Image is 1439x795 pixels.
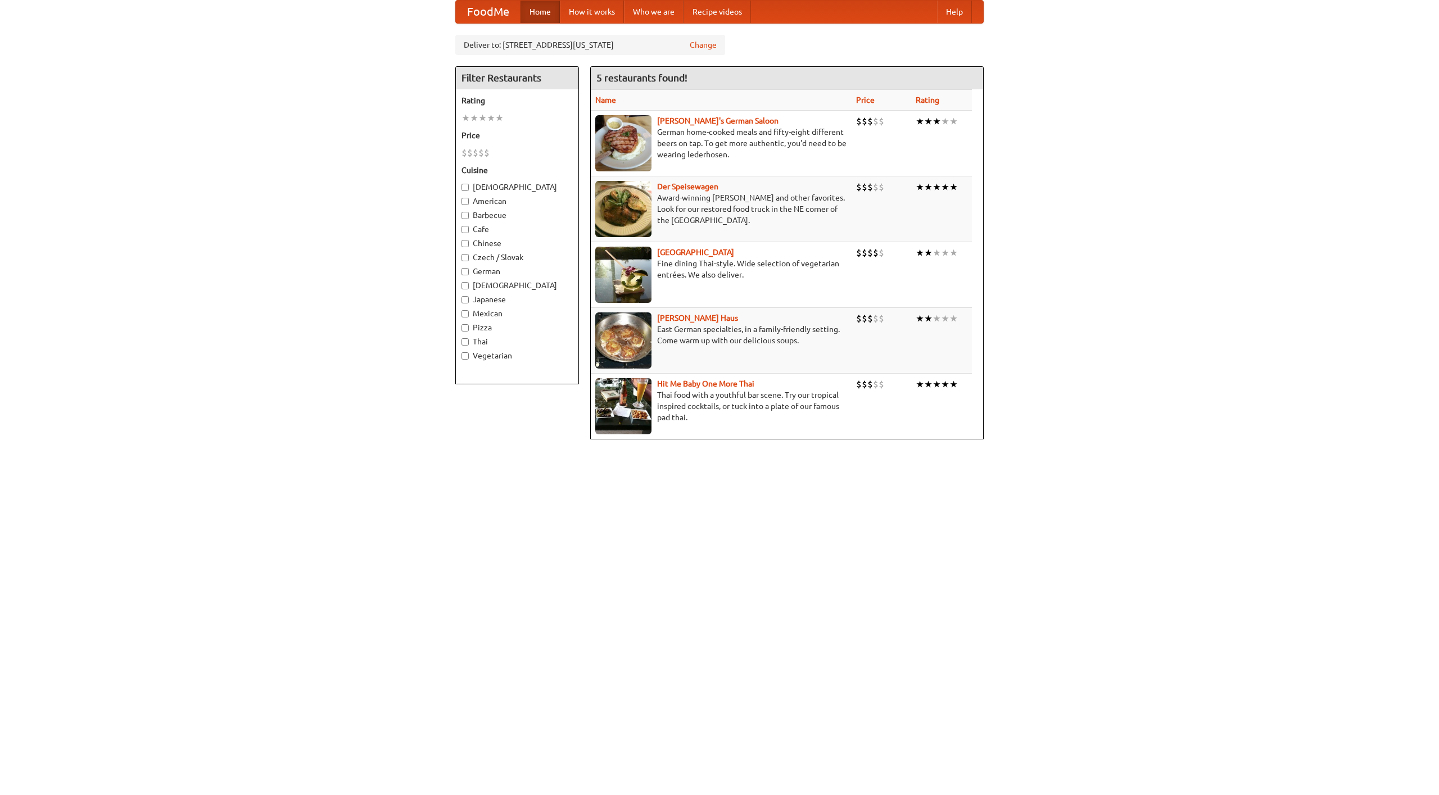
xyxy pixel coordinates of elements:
li: ★ [941,312,949,325]
label: Cafe [461,224,573,235]
label: Thai [461,336,573,347]
li: ★ [461,112,470,124]
label: Vegetarian [461,350,573,361]
a: Change [690,39,717,51]
li: $ [461,147,467,159]
li: $ [862,247,867,259]
li: ★ [941,115,949,128]
input: Thai [461,338,469,346]
input: Japanese [461,296,469,303]
li: $ [879,181,884,193]
input: Pizza [461,324,469,331]
label: Mexican [461,308,573,319]
img: satay.jpg [595,247,651,303]
a: Name [595,96,616,105]
input: [DEMOGRAPHIC_DATA] [461,282,469,289]
div: Deliver to: [STREET_ADDRESS][US_STATE] [455,35,725,55]
li: ★ [916,181,924,193]
a: [PERSON_NAME]'s German Saloon [657,116,779,125]
li: $ [862,181,867,193]
a: Der Speisewagen [657,182,718,191]
li: $ [862,378,867,390]
input: Vegetarian [461,352,469,360]
label: Barbecue [461,210,573,221]
li: ★ [941,378,949,390]
img: kohlhaus.jpg [595,312,651,369]
li: ★ [470,112,478,124]
li: $ [867,247,873,259]
h5: Cuisine [461,165,573,176]
li: ★ [933,247,941,259]
p: East German specialties, in a family-friendly setting. Come warm up with our delicious soups. [595,324,847,346]
a: [PERSON_NAME] Haus [657,314,738,322]
li: $ [873,115,879,128]
input: Mexican [461,310,469,317]
li: $ [873,312,879,325]
img: speisewagen.jpg [595,181,651,237]
a: Help [937,1,972,23]
li: $ [856,378,862,390]
a: FoodMe [456,1,521,23]
li: ★ [933,312,941,325]
input: Cafe [461,226,469,233]
li: $ [879,247,884,259]
p: Award-winning [PERSON_NAME] and other favorites. Look for our restored food truck in the NE corne... [595,192,847,226]
li: $ [867,378,873,390]
li: $ [879,115,884,128]
a: Price [856,96,875,105]
li: $ [873,378,879,390]
li: ★ [949,115,958,128]
li: $ [879,312,884,325]
a: Rating [916,96,939,105]
img: babythai.jpg [595,378,651,434]
li: $ [867,115,873,128]
li: ★ [916,247,924,259]
a: [GEOGRAPHIC_DATA] [657,248,734,257]
input: American [461,198,469,205]
li: $ [856,247,862,259]
p: German home-cooked meals and fifty-eight different beers on tap. To get more authentic, you'd nee... [595,126,847,160]
li: $ [856,181,862,193]
a: Who we are [624,1,684,23]
li: $ [473,147,478,159]
li: $ [856,312,862,325]
li: ★ [941,181,949,193]
li: ★ [933,115,941,128]
li: ★ [941,247,949,259]
a: Home [521,1,560,23]
input: Barbecue [461,212,469,219]
li: ★ [916,378,924,390]
li: ★ [495,112,504,124]
ng-pluralize: 5 restaurants found! [596,72,687,83]
li: ★ [924,181,933,193]
h5: Rating [461,95,573,106]
p: Thai food with a youthful bar scene. Try our tropical inspired cocktails, or tuck into a plate of... [595,389,847,423]
h5: Price [461,130,573,141]
li: ★ [924,115,933,128]
p: Fine dining Thai-style. Wide selection of vegetarian entrées. We also deliver. [595,258,847,280]
li: $ [478,147,484,159]
label: Pizza [461,322,573,333]
li: ★ [924,312,933,325]
li: $ [873,181,879,193]
a: Hit Me Baby One More Thai [657,379,754,388]
li: $ [873,247,879,259]
li: $ [856,115,862,128]
label: German [461,266,573,277]
img: esthers.jpg [595,115,651,171]
li: ★ [949,312,958,325]
a: How it works [560,1,624,23]
label: [DEMOGRAPHIC_DATA] [461,181,573,193]
input: Chinese [461,240,469,247]
li: $ [879,378,884,390]
label: Japanese [461,294,573,305]
label: American [461,196,573,207]
li: $ [484,147,490,159]
li: ★ [949,247,958,259]
li: ★ [487,112,495,124]
li: ★ [478,112,487,124]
